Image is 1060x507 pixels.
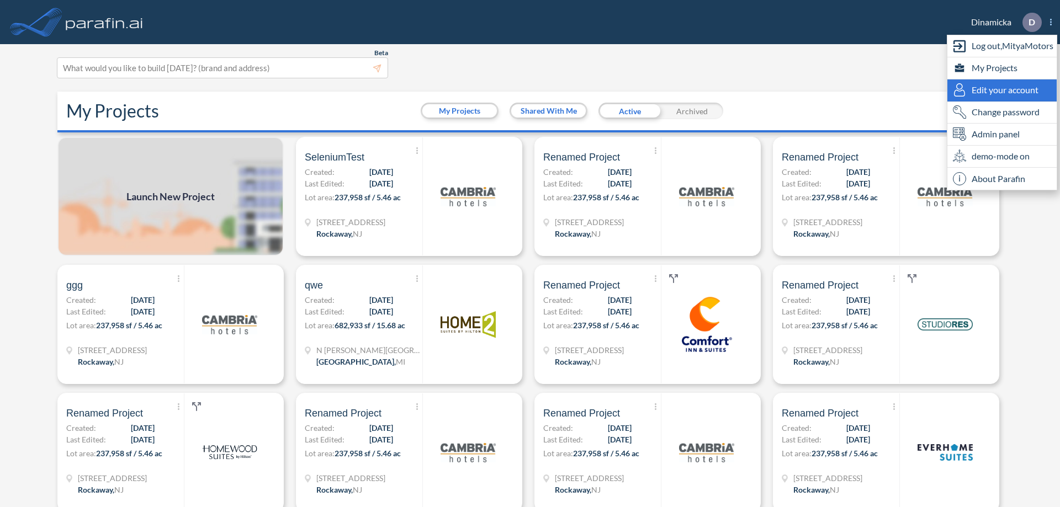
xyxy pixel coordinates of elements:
span: i [953,172,966,185]
span: Created: [782,294,812,306]
span: [DATE] [369,422,393,434]
span: Log out, MityaMotors [972,39,1053,52]
div: Rockaway, NJ [555,356,601,367]
img: logo [918,169,973,224]
div: About Parafin [947,168,1057,190]
span: Renamed Project [543,279,620,292]
span: Beta [374,49,388,57]
span: NJ [114,485,124,494]
span: NJ [353,485,362,494]
span: [DATE] [131,422,155,434]
span: 321 Mt Hope Ave [316,216,385,228]
span: Lot area: [543,193,573,202]
span: [DATE] [369,294,393,306]
span: Rockaway , [793,485,830,494]
span: Created: [305,294,335,306]
div: Change password [947,102,1057,124]
span: Renamed Project [543,407,620,420]
div: Archived [661,103,723,119]
span: NJ [830,229,839,238]
img: add [57,137,284,256]
span: 321 Mt Hope Ave [78,344,147,356]
span: Rockaway , [555,229,591,238]
span: Last Edited: [543,178,583,189]
span: Rockaway , [316,229,353,238]
span: Lot area: [543,321,573,330]
span: MI [396,357,405,366]
span: Lot area: [66,449,96,458]
span: 321 Mt Hope Ave [555,344,624,356]
span: [DATE] [846,178,870,189]
span: 237,958 sf / 5.46 ac [573,193,639,202]
img: logo [679,425,734,480]
span: Created: [66,294,96,306]
span: 237,958 sf / 5.46 ac [96,449,162,458]
span: [DATE] [608,178,632,189]
span: SeleniumTest [305,151,364,164]
span: 237,958 sf / 5.46 ac [812,321,878,330]
span: 682,933 sf / 15.68 ac [335,321,405,330]
span: Rockaway , [316,485,353,494]
span: Change password [972,105,1040,119]
span: Last Edited: [305,178,344,189]
span: Renamed Project [543,151,620,164]
span: Last Edited: [543,434,583,445]
span: Last Edited: [66,306,106,317]
div: Dinamicka [955,13,1052,32]
span: NJ [591,357,601,366]
div: Rockaway, NJ [555,484,601,495]
span: NJ [830,485,839,494]
span: Renamed Project [305,407,381,420]
span: demo-mode on [972,150,1030,163]
span: NJ [591,485,601,494]
span: [DATE] [131,434,155,445]
img: logo [441,297,496,352]
span: Last Edited: [782,306,821,317]
span: 237,958 sf / 5.46 ac [96,321,162,330]
div: Active [598,103,661,119]
span: 237,958 sf / 5.46 ac [573,449,639,458]
span: ggg [66,279,83,292]
div: Rockaway, NJ [316,484,362,495]
span: Lot area: [305,449,335,458]
div: Edit user [947,79,1057,102]
span: 321 Mt Hope Ave [78,472,147,484]
span: Rockaway , [793,229,830,238]
span: Edit your account [972,83,1038,97]
span: Rockaway , [78,485,114,494]
span: [DATE] [846,422,870,434]
button: My Projects [422,104,497,118]
span: Created: [543,422,573,434]
span: 237,958 sf / 5.46 ac [335,193,401,202]
span: Last Edited: [782,178,821,189]
span: NJ [353,229,362,238]
span: Lot area: [782,449,812,458]
span: 321 Mt Hope Ave [793,344,862,356]
span: Launch New Project [126,189,215,204]
img: logo [679,169,734,224]
span: [DATE] [608,294,632,306]
div: Rockaway, NJ [793,356,839,367]
span: [DATE] [369,434,393,445]
span: 237,958 sf / 5.46 ac [335,449,401,458]
span: [DATE] [608,434,632,445]
span: qwe [305,279,323,292]
span: Last Edited: [782,434,821,445]
img: logo [441,169,496,224]
div: My Projects [947,57,1057,79]
p: D [1029,17,1035,27]
span: Lot area: [305,193,335,202]
span: Rockaway , [78,357,114,366]
a: Launch New Project [57,137,284,256]
div: demo-mode on [947,146,1057,168]
span: 321 Mt Hope Ave [793,216,862,228]
img: logo [63,11,145,33]
span: 321 Mt Hope Ave [555,472,624,484]
span: Lot area: [305,321,335,330]
span: Created: [782,166,812,178]
h2: My Projects [66,100,159,121]
span: Renamed Project [782,151,858,164]
span: Rockaway , [555,485,591,494]
span: Created: [305,422,335,434]
span: 237,958 sf / 5.46 ac [812,193,878,202]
